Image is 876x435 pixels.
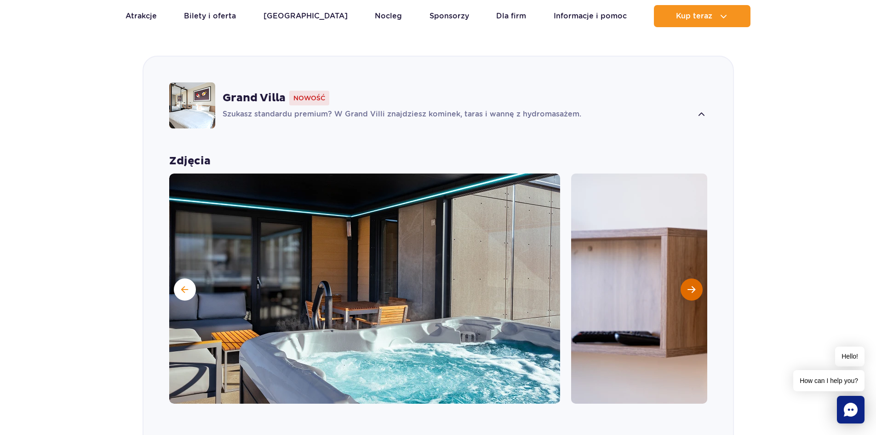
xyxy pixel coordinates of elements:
span: How can I help you? [793,370,865,391]
button: Kup teraz [654,5,750,27]
a: Sponsorzy [429,5,469,27]
a: Bilety i oferta [184,5,236,27]
a: Atrakcje [126,5,157,27]
button: Następny slajd [681,278,703,301]
span: Kup teraz [676,12,712,20]
a: Dla firm [496,5,526,27]
strong: Zdjęcia [169,154,707,168]
p: Szukasz standardu premium? W Grand Villi znajdziesz kominek, taras i wannę z hydromasażem. [223,109,693,120]
a: Nocleg [375,5,402,27]
span: Nowość [289,91,329,105]
a: Informacje i pomoc [554,5,627,27]
span: Hello! [835,347,865,366]
div: Chat [837,396,865,423]
a: [GEOGRAPHIC_DATA] [263,5,348,27]
strong: Grand Villa [223,91,286,105]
